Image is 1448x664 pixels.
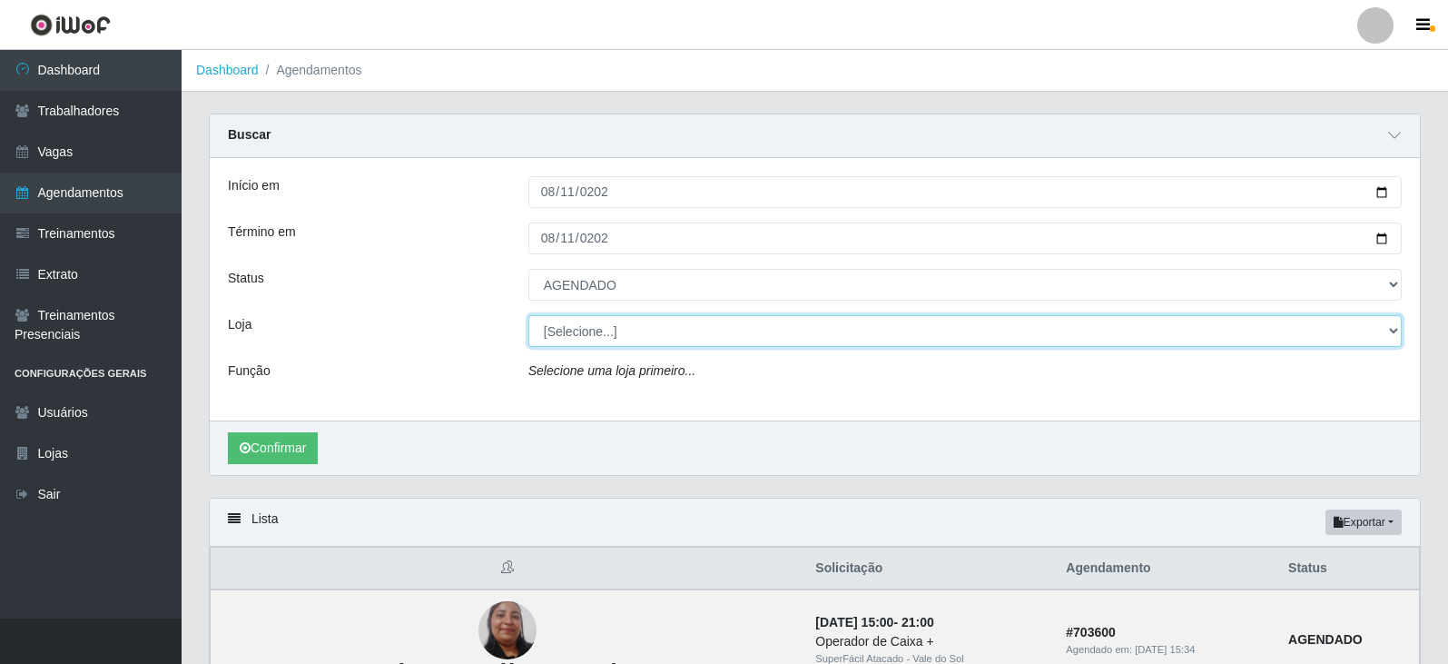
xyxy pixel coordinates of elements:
[528,223,1402,254] input: 00/00/0000
[804,548,1055,590] th: Solicitação
[228,432,318,464] button: Confirmar
[182,50,1448,92] nav: breadcrumb
[228,362,271,381] label: Função
[1055,548,1277,590] th: Agendamento
[815,615,933,629] strong: -
[228,269,264,288] label: Status
[815,615,893,629] time: [DATE] 15:00
[259,61,362,80] li: Agendamentos
[901,615,934,629] time: 21:00
[210,499,1420,547] div: Lista
[1066,642,1266,658] div: Agendado em:
[1288,632,1363,647] strong: AGENDADO
[228,127,271,142] strong: Buscar
[196,63,259,77] a: Dashboard
[528,176,1402,208] input: 00/00/0000
[1066,625,1116,639] strong: # 703600
[228,223,296,242] label: Término em
[1135,644,1195,655] time: [DATE] 15:34
[1325,510,1402,535] button: Exportar
[815,632,1044,651] div: Operador de Caixa +
[1277,548,1419,590] th: Status
[528,363,695,378] i: Selecione uma loja primeiro...
[228,176,280,195] label: Início em
[30,14,111,36] img: CoreUI Logo
[228,315,251,334] label: Loja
